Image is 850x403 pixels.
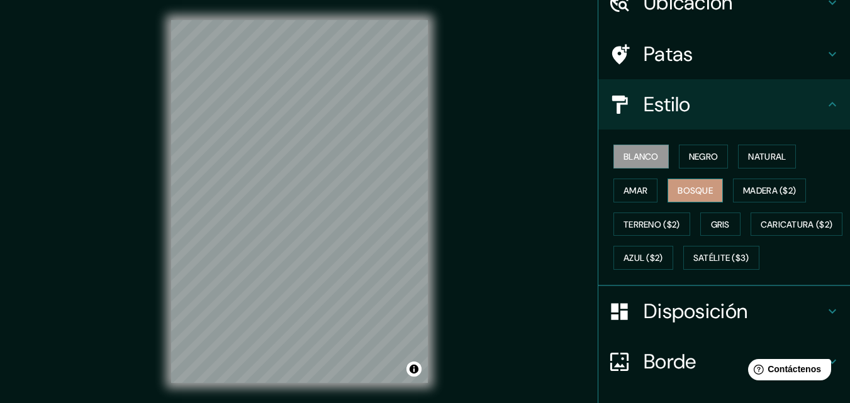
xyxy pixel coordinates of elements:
font: Amar [624,185,647,196]
button: Gris [700,213,741,236]
font: Blanco [624,151,659,162]
button: Madera ($2) [733,179,806,202]
button: Natural [738,145,796,168]
font: Borde [644,348,696,375]
font: Patas [644,41,693,67]
font: Terreno ($2) [624,219,680,230]
button: Blanco [613,145,669,168]
font: Estilo [644,91,691,118]
div: Disposición [598,286,850,336]
button: Caricatura ($2) [751,213,843,236]
font: Madera ($2) [743,185,796,196]
font: Caricatura ($2) [761,219,833,230]
font: Negro [689,151,719,162]
div: Patas [598,29,850,79]
button: Satélite ($3) [683,246,759,270]
button: Terreno ($2) [613,213,690,236]
font: Azul ($2) [624,253,663,264]
font: Natural [748,151,786,162]
div: Estilo [598,79,850,130]
font: Satélite ($3) [693,253,749,264]
div: Borde [598,336,850,387]
button: Azul ($2) [613,246,673,270]
button: Amar [613,179,657,202]
button: Negro [679,145,729,168]
font: Gris [711,219,730,230]
font: Bosque [678,185,713,196]
canvas: Mapa [171,20,428,383]
button: Activar o desactivar atribución [406,362,422,377]
button: Bosque [668,179,723,202]
font: Disposición [644,298,747,324]
iframe: Lanzador de widgets de ayuda [738,354,836,389]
